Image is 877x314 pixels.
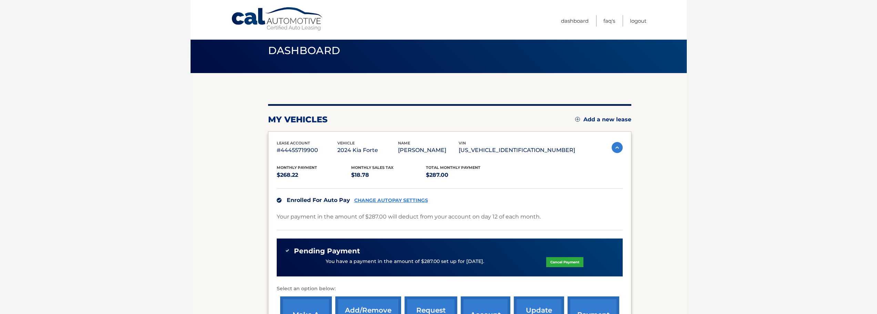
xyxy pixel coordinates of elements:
img: check-green.svg [285,248,290,253]
span: vin [459,141,466,145]
a: Add a new lease [575,116,631,123]
img: check.svg [277,198,282,203]
span: vehicle [337,141,355,145]
span: Dashboard [268,44,340,57]
p: #44455719900 [277,145,337,155]
img: accordion-active.svg [612,142,623,153]
p: $18.78 [351,170,426,180]
h2: my vehicles [268,114,328,125]
a: Logout [630,15,646,27]
p: You have a payment in the amount of $287.00 set up for [DATE]. [326,258,484,265]
p: Select an option below: [277,285,623,293]
p: 2024 Kia Forte [337,145,398,155]
p: $268.22 [277,170,351,180]
span: Total Monthly Payment [426,165,480,170]
p: $287.00 [426,170,501,180]
span: lease account [277,141,310,145]
span: Enrolled For Auto Pay [287,197,350,203]
span: Monthly Payment [277,165,317,170]
span: name [398,141,410,145]
a: Cal Automotive [231,7,324,31]
p: [PERSON_NAME] [398,145,459,155]
span: Monthly sales Tax [351,165,394,170]
img: add.svg [575,117,580,122]
p: [US_VEHICLE_IDENTIFICATION_NUMBER] [459,145,575,155]
span: Pending Payment [294,247,360,255]
a: CHANGE AUTOPAY SETTINGS [354,197,428,203]
a: Dashboard [561,15,589,27]
a: Cancel Payment [546,257,583,267]
p: Your payment in the amount of $287.00 will deduct from your account on day 12 of each month. [277,212,541,222]
a: FAQ's [603,15,615,27]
